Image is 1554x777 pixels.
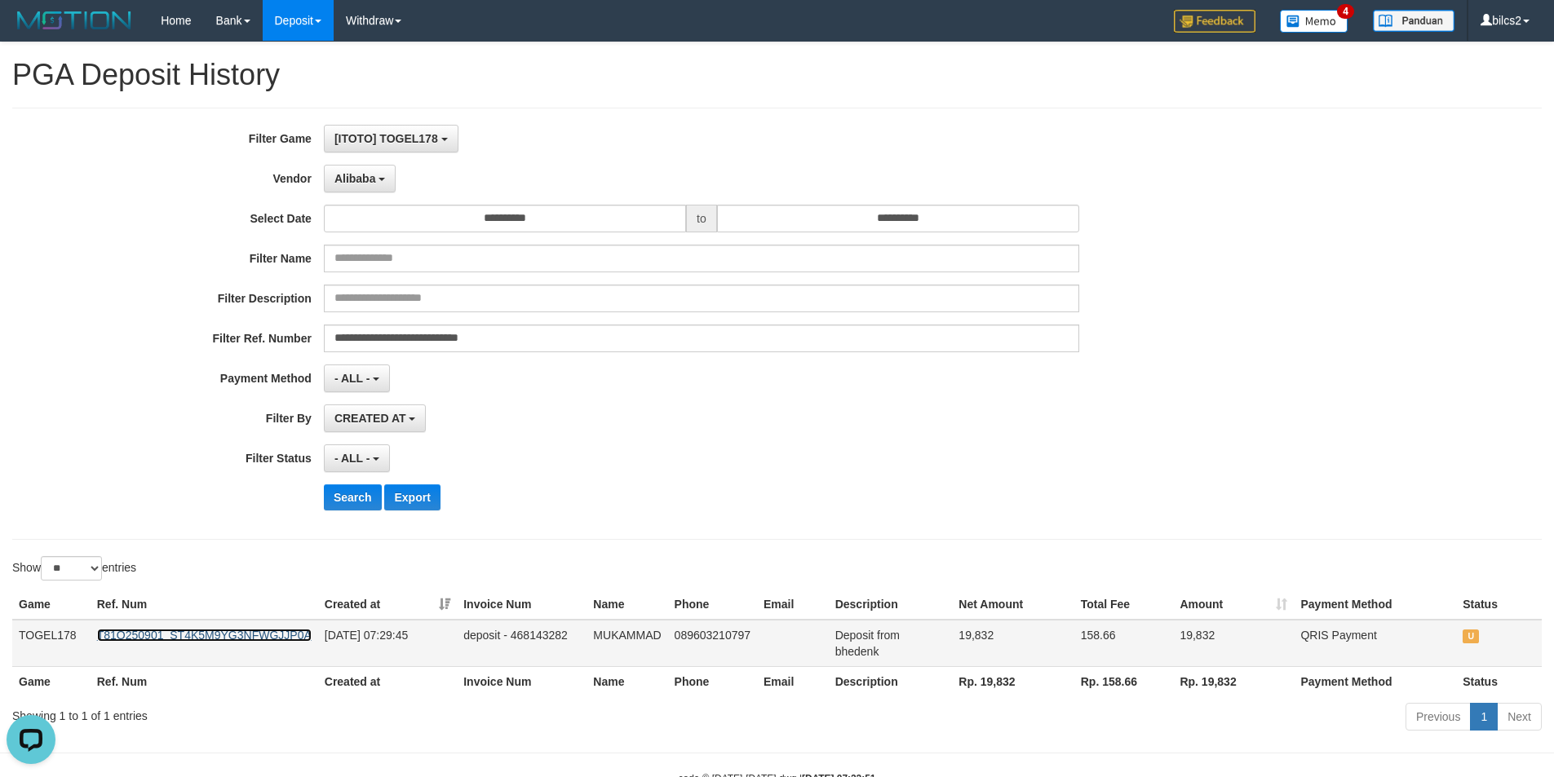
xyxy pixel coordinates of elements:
span: Alibaba [334,172,376,185]
th: Game [12,589,91,620]
th: Email [757,589,829,620]
td: [DATE] 07:29:45 [318,620,457,667]
td: QRIS Payment [1294,620,1456,667]
th: Status [1456,666,1542,696]
h1: PGA Deposit History [12,59,1542,91]
span: to [686,205,717,232]
td: 19,832 [1173,620,1294,667]
th: Net Amount [952,589,1074,620]
select: Showentries [41,556,102,581]
img: Feedback.jpg [1174,10,1255,33]
th: Ref. Num [91,589,318,620]
img: panduan.png [1373,10,1454,32]
th: Game [12,666,91,696]
th: Description [829,589,953,620]
a: Previous [1406,703,1471,731]
th: Phone [668,589,757,620]
td: 158.66 [1074,620,1174,667]
th: Created at: activate to sort column ascending [318,589,457,620]
button: Search [324,484,382,510]
th: Amount: activate to sort column ascending [1173,589,1294,620]
th: Name [587,666,667,696]
span: UNPAID [1463,629,1479,643]
button: [ITOTO] TOGEL178 [324,125,458,152]
th: Rp. 158.66 [1074,666,1174,696]
th: Rp. 19,832 [1173,666,1294,696]
div: Showing 1 to 1 of 1 entries [12,701,635,724]
img: MOTION_logo.png [12,8,136,33]
td: deposit - 468143282 [457,620,587,667]
th: Name [587,589,667,620]
a: Next [1497,703,1542,731]
th: Rp. 19,832 [952,666,1074,696]
td: TOGEL178 [12,620,91,667]
th: Payment Method [1294,666,1456,696]
th: Total Fee [1074,589,1174,620]
button: Export [384,484,440,510]
button: Alibaba [324,165,396,192]
td: Deposit from bhedenk [829,620,953,667]
th: Created at [318,666,457,696]
span: [ITOTO] TOGEL178 [334,132,438,145]
td: MUKAMMAD [587,620,667,667]
th: Phone [668,666,757,696]
button: CREATED AT [324,404,427,432]
button: - ALL - [324,444,390,472]
th: Description [829,666,953,696]
td: 19,832 [952,620,1074,667]
span: - ALL - [334,372,370,385]
label: Show entries [12,556,136,581]
button: - ALL - [324,364,390,392]
th: Invoice Num [457,666,587,696]
span: 4 [1337,4,1354,19]
th: Status [1456,589,1542,620]
img: Button%20Memo.svg [1280,10,1348,33]
a: 1 [1470,703,1498,731]
span: CREATED AT [334,412,406,425]
span: - ALL - [334,452,370,465]
td: 089603210797 [668,620,757,667]
a: T81O250901_ST4K5M9YG3NFWGJJP0A [97,629,312,642]
th: Invoice Num [457,589,587,620]
button: Open LiveChat chat widget [7,7,55,55]
th: Email [757,666,829,696]
th: Payment Method [1294,589,1456,620]
th: Ref. Num [91,666,318,696]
